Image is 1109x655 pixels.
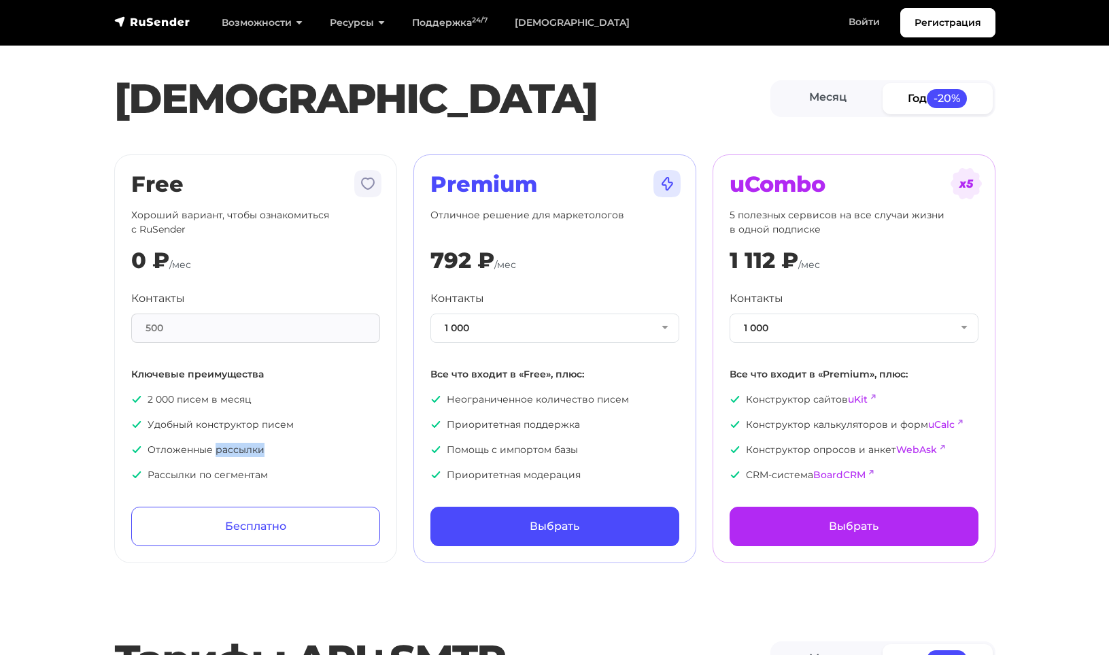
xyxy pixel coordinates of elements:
label: Контакты [131,290,185,307]
p: Рассылки по сегментам [131,468,380,482]
div: 0 ₽ [131,248,169,273]
label: Контакты [730,290,783,307]
img: icon-ok.svg [131,419,142,430]
a: Месяц [773,83,883,114]
img: icon-ok.svg [430,469,441,480]
img: tarif-premium.svg [651,167,683,200]
img: icon-ok.svg [131,394,142,405]
div: 1 112 ₽ [730,248,798,273]
p: Конструктор сайтов [730,392,978,407]
img: icon-ok.svg [131,444,142,455]
p: Приоритетная модерация [430,468,679,482]
p: CRM-система [730,468,978,482]
a: Регистрация [900,8,995,37]
p: Конструктор калькуляторов и форм [730,418,978,432]
p: Удобный конструктор писем [131,418,380,432]
p: 5 полезных сервисов на все случаи жизни в одной подписке [730,208,978,237]
p: Помощь с импортом базы [430,443,679,457]
a: Поддержка24/7 [398,9,501,37]
a: uKit [848,393,868,405]
img: icon-ok.svg [131,469,142,480]
img: RuSender [114,15,190,29]
img: icon-ok.svg [430,444,441,455]
p: Все что входит в «Free», плюс: [430,367,679,382]
p: 2 000 писем в месяц [131,392,380,407]
a: Выбрать [430,507,679,546]
p: Ключевые преимущества [131,367,380,382]
p: Неограниченное количество писем [430,392,679,407]
span: /мес [169,258,191,271]
img: icon-ok.svg [730,419,740,430]
a: BoardCRM [813,469,866,481]
a: WebAsk [896,443,937,456]
img: tarif-ucombo.svg [950,167,983,200]
p: Хороший вариант, чтобы ознакомиться с RuSender [131,208,380,237]
a: Год [883,83,993,114]
a: Возможности [208,9,316,37]
a: Войти [835,8,893,36]
a: Ресурсы [316,9,398,37]
button: 1 000 [430,314,679,343]
sup: 24/7 [472,16,488,24]
img: icon-ok.svg [730,394,740,405]
span: -20% [927,89,968,107]
a: [DEMOGRAPHIC_DATA] [501,9,643,37]
a: Выбрать [730,507,978,546]
div: 792 ₽ [430,248,494,273]
h1: [DEMOGRAPHIC_DATA] [114,74,770,123]
span: /мес [798,258,820,271]
p: Отложенные рассылки [131,443,380,457]
h2: uCombo [730,171,978,197]
img: icon-ok.svg [430,394,441,405]
p: Отличное решение для маркетологов [430,208,679,237]
p: Все что входит в «Premium», плюс: [730,367,978,382]
h2: Free [131,171,380,197]
label: Контакты [430,290,484,307]
p: Конструктор опросов и анкет [730,443,978,457]
p: Приоритетная поддержка [430,418,679,432]
button: 1 000 [730,314,978,343]
img: icon-ok.svg [730,444,740,455]
a: Бесплатно [131,507,380,546]
img: icon-ok.svg [430,419,441,430]
span: /мес [494,258,516,271]
img: icon-ok.svg [730,469,740,480]
a: uCalc [928,418,955,431]
h2: Premium [430,171,679,197]
img: tarif-free.svg [352,167,384,200]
